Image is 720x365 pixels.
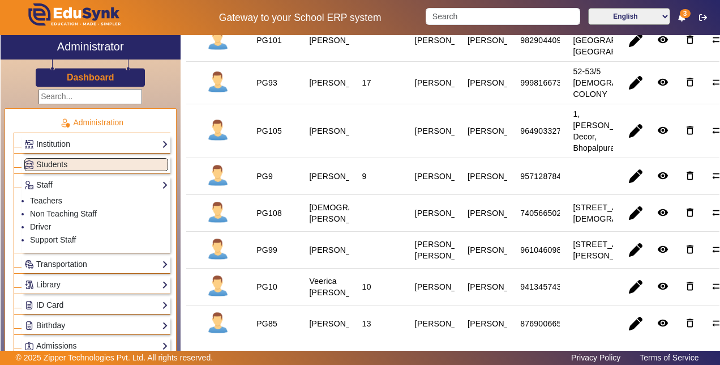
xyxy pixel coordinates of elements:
mat-icon: delete_outline [684,244,696,255]
div: PG85 [256,318,277,329]
mat-icon: delete_outline [684,77,696,88]
a: Non Teaching Staff [30,209,97,218]
img: profile.png [204,117,232,145]
mat-icon: remove_red_eye [657,34,668,45]
div: [PERSON_NAME] [415,207,482,219]
div: 1, [PERSON_NAME] Decor, Bhopalpura [573,108,640,154]
div: [PERSON_NAME] [415,77,482,88]
div: PG105 [256,125,282,137]
mat-icon: delete_outline [684,207,696,218]
staff-with-status: [PERSON_NAME] [309,36,376,45]
div: [PERSON_NAME] [PERSON_NAME] [415,239,482,261]
staff-with-status: [PERSON_NAME] [309,319,376,328]
img: profile.png [204,69,232,97]
img: Students.png [25,160,33,169]
staff-with-status: [PERSON_NAME] [309,126,376,135]
div: [PERSON_NAME] [468,318,534,329]
mat-icon: delete_outline [684,317,696,329]
div: 9 [362,171,367,182]
input: Search... [38,89,142,104]
staff-with-status: Veerica [PERSON_NAME] [309,277,376,297]
div: [STREET_ADDRESS] [DEMOGRAPHIC_DATA] [573,202,664,224]
mat-icon: remove_red_eye [657,207,668,218]
img: profile.png [204,162,232,190]
a: Terms of Service [634,350,704,365]
div: 52-53/5 [DEMOGRAPHIC_DATA] COLONY [573,66,664,100]
div: [PERSON_NAME] [468,244,534,256]
div: 10 [362,281,371,292]
img: profile.png [204,309,232,338]
mat-icon: delete_outline [684,125,696,136]
div: [PERSON_NAME] [468,35,534,46]
img: profile.png [204,273,232,301]
div: 9571287848 [520,171,565,182]
mat-icon: remove_red_eye [657,125,668,136]
h3: Dashboard [67,72,114,83]
mat-icon: delete_outline [684,170,696,181]
div: PG93 [256,77,277,88]
staff-with-status: [PERSON_NAME] [309,245,376,254]
mat-icon: remove_red_eye [657,77,668,88]
h2: Administrator [57,40,124,53]
a: Privacy Policy [565,350,626,365]
img: profile.png [204,236,232,264]
span: 3 [680,9,691,18]
div: 9413457434 [520,281,565,292]
mat-icon: remove_red_eye [657,170,668,181]
a: Administrator [1,35,181,60]
img: profile.png [204,26,232,54]
div: 49, [GEOGRAPHIC_DATA], [GEOGRAPHIC_DATA] [573,23,660,57]
p: Administration [14,117,170,129]
a: Support Staff [30,235,76,244]
div: [PERSON_NAME] [415,318,482,329]
div: PG101 [256,35,282,46]
div: [PERSON_NAME] [415,125,482,137]
div: PG10 [256,281,277,292]
h5: Gateway to your School ERP system [186,12,414,24]
div: 7405665024 [520,207,565,219]
a: Dashboard [66,71,115,83]
div: [PERSON_NAME] [415,281,482,292]
mat-icon: remove_red_eye [657,317,668,329]
mat-icon: remove_red_eye [657,281,668,292]
div: 9998166735 [520,77,565,88]
input: Search [426,8,580,25]
div: [PERSON_NAME] [468,77,534,88]
div: PG108 [256,207,282,219]
div: 17 [362,77,371,88]
div: 9610460985 [520,244,565,256]
div: [PERSON_NAME] [468,207,534,219]
img: Administration.png [60,118,70,128]
mat-icon: delete_outline [684,281,696,292]
mat-icon: remove_red_eye [657,244,668,255]
a: Driver [30,222,51,231]
img: profile.png [204,199,232,227]
a: Students [24,158,168,171]
div: [PERSON_NAME] [468,281,534,292]
a: Teachers [30,196,62,205]
div: 9829044095 [520,35,565,46]
mat-icon: delete_outline [684,34,696,45]
span: Students [36,160,67,169]
staff-with-status: [PERSON_NAME] [309,172,376,181]
p: © 2025 Zipper Technologies Pvt. Ltd. All rights reserved. [16,352,213,364]
div: 13 [362,318,371,329]
div: 8769006653 [520,318,565,329]
div: 9649033273 [520,125,565,137]
staff-with-status: [DEMOGRAPHIC_DATA][PERSON_NAME] [309,203,400,223]
div: [STREET_ADDRESS][PERSON_NAME] [573,239,653,261]
div: PG9 [256,171,273,182]
div: [PERSON_NAME] [415,35,482,46]
staff-with-status: [PERSON_NAME] [309,78,376,87]
div: [PERSON_NAME] [415,171,482,182]
div: PG99 [256,244,277,256]
div: [PERSON_NAME] [468,171,534,182]
div: [PERSON_NAME] [468,125,534,137]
